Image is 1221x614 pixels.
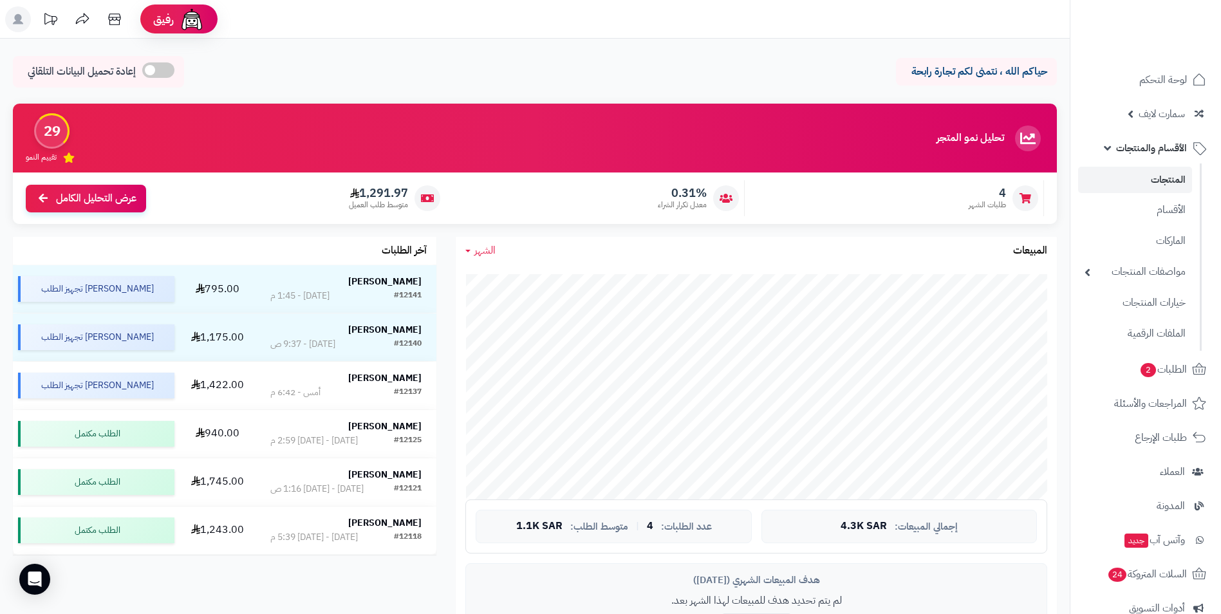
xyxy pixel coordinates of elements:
div: [PERSON_NAME] تجهيز الطلب [18,276,174,302]
a: الأقسام [1078,196,1192,224]
td: 1,422.00 [180,362,256,409]
div: #12141 [394,290,422,302]
span: 1,291.97 [349,186,408,200]
a: لوحة التحكم [1078,64,1213,95]
span: الطلبات [1139,360,1187,378]
strong: [PERSON_NAME] [348,323,422,337]
td: 795.00 [180,265,256,313]
span: 0.31% [658,186,707,200]
strong: [PERSON_NAME] [348,371,422,385]
span: تقييم النمو [26,152,57,163]
span: السلات المتروكة [1107,565,1187,583]
div: هدف المبيعات الشهري ([DATE]) [476,573,1037,587]
a: المراجعات والأسئلة [1078,388,1213,419]
a: مواصفات المنتجات [1078,258,1192,286]
div: #12118 [394,531,422,544]
div: #12121 [394,483,422,496]
span: إعادة تحميل البيانات التلقائي [28,64,136,79]
div: [DATE] - [DATE] 1:16 ص [270,483,364,496]
a: عرض التحليل الكامل [26,185,146,212]
strong: [PERSON_NAME] [348,468,422,481]
div: [PERSON_NAME] تجهيز الطلب [18,324,174,350]
span: عرض التحليل الكامل [56,191,136,206]
div: أمس - 6:42 م [270,386,321,399]
a: الملفات الرقمية [1078,320,1192,348]
div: #12137 [394,386,422,399]
strong: [PERSON_NAME] [348,420,422,433]
span: متوسط الطلب: [570,521,628,532]
span: الشهر [474,243,496,258]
a: الطلبات2 [1078,354,1213,385]
a: خيارات المنتجات [1078,289,1192,317]
strong: [PERSON_NAME] [348,275,422,288]
div: [DATE] - [DATE] 2:59 م [270,434,358,447]
span: المدونة [1157,497,1185,515]
span: 2 [1141,363,1156,377]
span: عدد الطلبات: [661,521,712,532]
h3: آخر الطلبات [382,245,427,257]
div: الطلب مكتمل [18,421,174,447]
div: [DATE] - 9:37 ص [270,338,335,351]
a: الماركات [1078,227,1192,255]
td: 1,175.00 [180,313,256,361]
td: 1,243.00 [180,507,256,554]
span: العملاء [1160,463,1185,481]
span: 1.1K SAR [516,521,563,532]
span: طلبات الإرجاع [1135,429,1187,447]
span: لوحة التحكم [1139,71,1187,89]
div: [DATE] - [DATE] 5:39 م [270,531,358,544]
img: ai-face.png [179,6,205,32]
span: طلبات الشهر [969,200,1006,210]
div: #12140 [394,338,422,351]
td: 1,745.00 [180,458,256,506]
span: 4 [647,521,653,532]
p: حياكم الله ، نتمنى لكم تجارة رابحة [906,64,1047,79]
span: جديد [1124,534,1148,548]
span: 24 [1108,568,1126,582]
span: | [636,521,639,531]
div: الطلب مكتمل [18,517,174,543]
a: المنتجات [1078,167,1192,193]
a: طلبات الإرجاع [1078,422,1213,453]
span: معدل تكرار الشراء [658,200,707,210]
div: الطلب مكتمل [18,469,174,495]
span: 4.3K SAR [841,521,887,532]
a: وآتس آبجديد [1078,525,1213,555]
span: سمارت لايف [1139,105,1185,123]
span: المراجعات والأسئلة [1114,395,1187,413]
div: #12125 [394,434,422,447]
span: متوسط طلب العميل [349,200,408,210]
div: Open Intercom Messenger [19,564,50,595]
span: 4 [969,186,1006,200]
span: إجمالي المبيعات: [895,521,958,532]
a: السلات المتروكة24 [1078,559,1213,590]
a: تحديثات المنصة [34,6,66,35]
a: المدونة [1078,490,1213,521]
h3: المبيعات [1013,245,1047,257]
span: وآتس آب [1123,531,1185,549]
span: الأقسام والمنتجات [1116,139,1187,157]
div: [DATE] - 1:45 م [270,290,330,302]
td: 940.00 [180,410,256,458]
p: لم يتم تحديد هدف للمبيعات لهذا الشهر بعد. [476,593,1037,608]
div: [PERSON_NAME] تجهيز الطلب [18,373,174,398]
strong: [PERSON_NAME] [348,516,422,530]
h3: تحليل نمو المتجر [937,133,1004,144]
a: الشهر [465,243,496,258]
a: العملاء [1078,456,1213,487]
span: رفيق [153,12,174,27]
